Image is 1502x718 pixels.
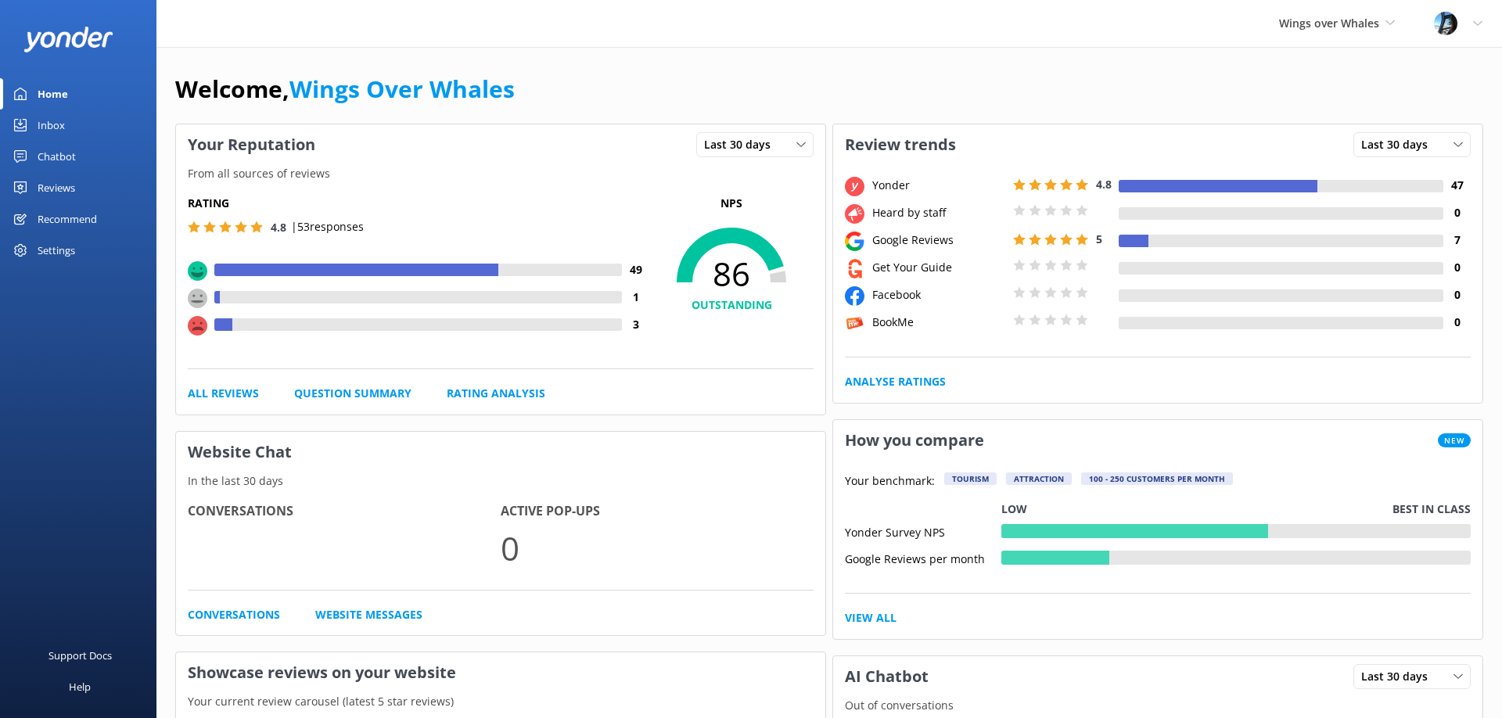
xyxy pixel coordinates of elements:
[291,218,364,235] p: | 53 responses
[1006,472,1072,485] div: Attraction
[315,606,422,623] a: Website Messages
[833,697,1482,714] p: Out of conversations
[38,109,65,141] div: Inbox
[649,195,814,212] p: NPS
[23,27,113,52] img: yonder-white-logo.png
[1081,472,1233,485] div: 100 - 250 customers per month
[845,609,897,626] a: View All
[176,432,825,472] h3: Website Chat
[1443,286,1471,303] h4: 0
[176,652,825,693] h3: Showcase reviews on your website
[1096,232,1102,246] span: 5
[1443,259,1471,276] h4: 0
[622,289,649,306] h4: 1
[1392,501,1471,518] p: Best in class
[501,501,814,522] h4: Active Pop-ups
[1361,668,1437,685] span: Last 30 days
[1279,16,1379,31] span: Wings over Whales
[868,259,1009,276] div: Get Your Guide
[649,254,814,293] span: 86
[175,70,515,108] h1: Welcome,
[845,551,1001,565] div: Google Reviews per month
[176,693,825,710] p: Your current review carousel (latest 5 star reviews)
[1438,433,1471,447] span: New
[1001,501,1027,518] p: Low
[38,172,75,203] div: Reviews
[868,286,1009,303] div: Facebook
[845,524,1001,538] div: Yonder Survey NPS
[188,385,259,402] a: All Reviews
[188,501,501,522] h4: Conversations
[833,124,968,165] h3: Review trends
[845,472,935,491] p: Your benchmark:
[833,420,996,461] h3: How you compare
[1443,204,1471,221] h4: 0
[289,73,515,105] a: Wings Over Whales
[1434,12,1457,35] img: 145-1635463833.jpg
[38,78,68,109] div: Home
[868,177,1009,194] div: Yonder
[704,136,780,153] span: Last 30 days
[1443,232,1471,249] h4: 7
[176,124,327,165] h3: Your Reputation
[833,656,940,697] h3: AI Chatbot
[1443,177,1471,194] h4: 47
[188,606,280,623] a: Conversations
[447,385,545,402] a: Rating Analysis
[1096,177,1112,192] span: 4.8
[868,232,1009,249] div: Google Reviews
[845,373,946,390] a: Analyse Ratings
[69,671,91,702] div: Help
[944,472,997,485] div: Tourism
[271,220,286,235] span: 4.8
[38,203,97,235] div: Recommend
[868,204,1009,221] div: Heard by staff
[188,195,649,212] h5: Rating
[1361,136,1437,153] span: Last 30 days
[176,472,825,490] p: In the last 30 days
[868,314,1009,331] div: BookMe
[38,141,76,172] div: Chatbot
[622,316,649,333] h4: 3
[176,165,825,182] p: From all sources of reviews
[38,235,75,266] div: Settings
[622,261,649,278] h4: 49
[501,522,814,574] p: 0
[49,640,112,671] div: Support Docs
[1443,314,1471,331] h4: 0
[649,296,814,314] h4: OUTSTANDING
[294,385,411,402] a: Question Summary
